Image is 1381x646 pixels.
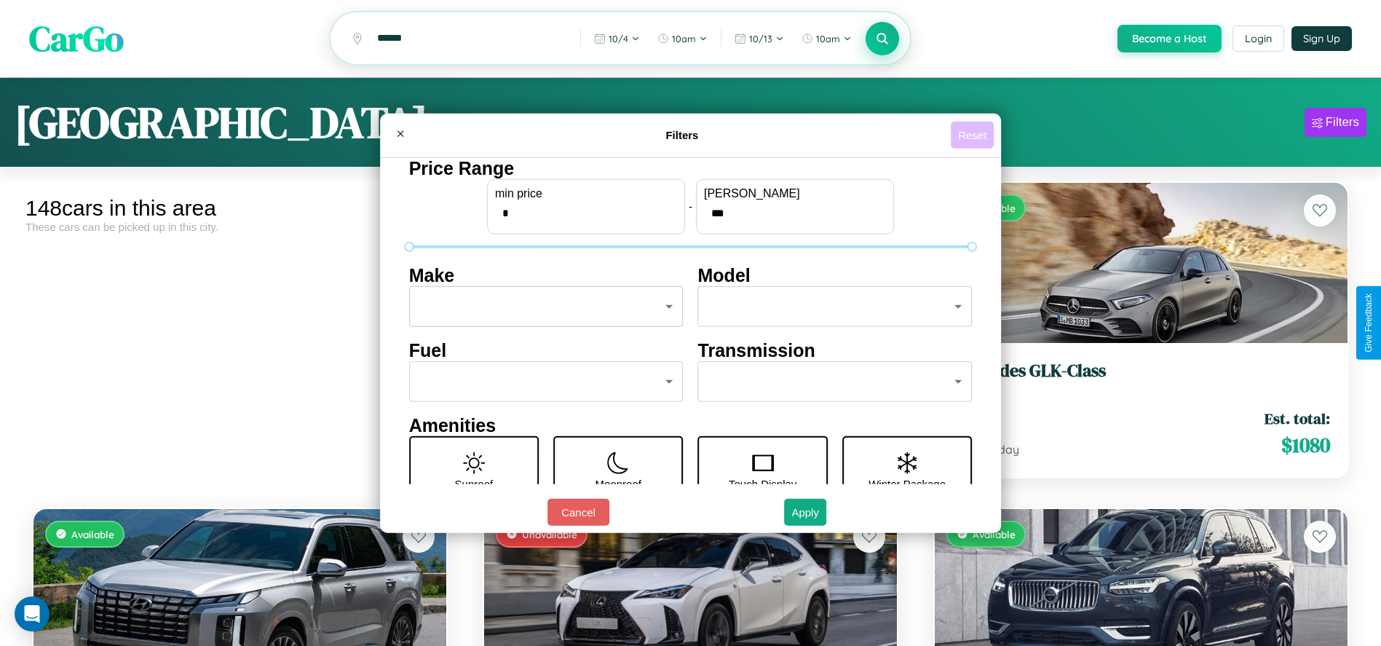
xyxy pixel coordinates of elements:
[15,92,428,152] h1: [GEOGRAPHIC_DATA]
[15,596,50,631] div: Open Intercom Messenger
[973,528,1016,540] span: Available
[749,33,772,44] span: 10 / 13
[952,361,1330,382] h3: Mercedes GLK-Class
[1326,115,1359,130] div: Filters
[609,33,628,44] span: 10 / 4
[989,442,1019,457] span: / day
[672,33,696,44] span: 10am
[409,157,973,178] h4: Price Range
[784,499,826,526] button: Apply
[595,473,641,493] p: Moonroof
[698,264,973,285] h4: Model
[413,129,951,141] h4: Filters
[689,197,692,216] p: -
[1232,25,1284,52] button: Login
[522,528,577,540] span: Unavailable
[25,196,454,221] div: 148 cars in this area
[1291,26,1352,51] button: Sign Up
[409,414,973,436] h4: Amenities
[727,27,791,50] button: 10/13
[547,499,609,526] button: Cancel
[495,186,677,200] label: min price
[1305,108,1366,137] button: Filters
[409,264,684,285] h4: Make
[1117,25,1222,52] button: Become a Host
[71,528,114,540] span: Available
[650,27,715,50] button: 10am
[29,15,124,63] span: CarGo
[1364,294,1374,352] div: Give Feedback
[951,122,994,149] button: Reset
[1281,430,1330,460] span: $ 1080
[587,27,647,50] button: 10/4
[952,361,1330,396] a: Mercedes GLK-Class2024
[868,473,946,493] p: Winter Package
[729,473,796,493] p: Touch Display
[455,473,494,493] p: Sunroof
[816,33,840,44] span: 10am
[1265,408,1330,429] span: Est. total:
[704,186,886,200] label: [PERSON_NAME]
[409,339,684,361] h4: Fuel
[794,27,859,50] button: 10am
[25,221,454,233] div: These cars can be picked up in this city.
[698,339,973,361] h4: Transmission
